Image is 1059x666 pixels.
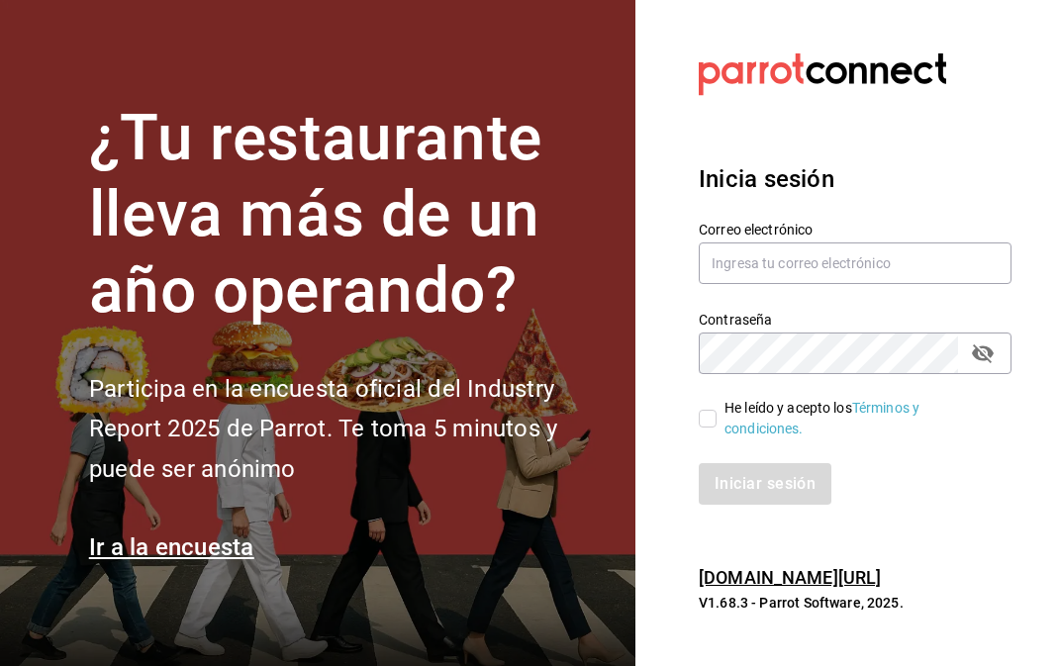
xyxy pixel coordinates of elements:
a: [DOMAIN_NAME][URL] [699,567,881,588]
button: passwordField [966,336,1000,370]
a: Ir a la encuesta [89,533,254,561]
h3: Inicia sesión [699,161,1011,197]
label: Correo electrónico [699,223,1011,237]
h1: ¿Tu restaurante lleva más de un año operando? [89,101,612,329]
div: He leído y acepto los [724,398,996,439]
h2: Participa en la encuesta oficial del Industry Report 2025 de Parrot. Te toma 5 minutos y puede se... [89,369,612,490]
input: Ingresa tu correo electrónico [699,242,1011,284]
p: V1.68.3 - Parrot Software, 2025. [699,593,1011,613]
label: Contraseña [699,313,1011,327]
